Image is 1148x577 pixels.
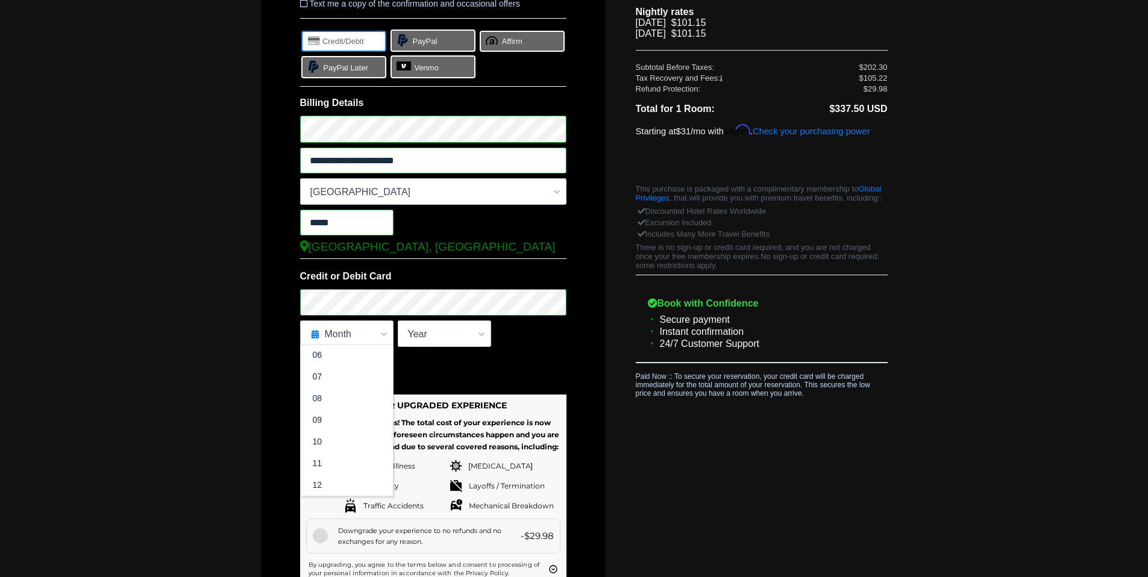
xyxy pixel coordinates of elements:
label: 10 [313,437,381,446]
label: 11 [313,458,381,468]
label: 09 [313,415,381,425]
label: 07 [313,372,381,381]
label: 08 [313,393,381,403]
label: 12 [313,480,381,490]
label: 06 [313,350,381,360]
